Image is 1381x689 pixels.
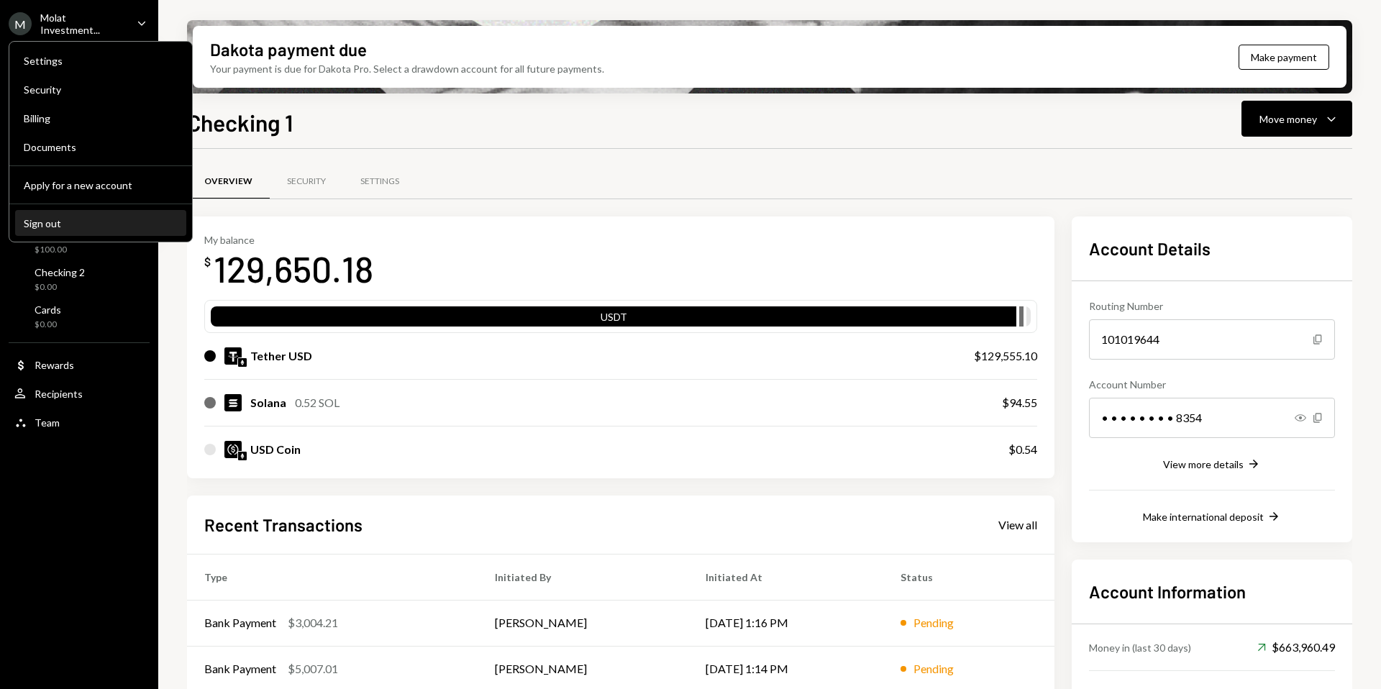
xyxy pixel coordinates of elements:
td: [PERSON_NAME] [478,600,688,646]
a: Billing [15,105,186,131]
img: ethereum-mainnet [238,452,247,460]
h2: Recent Transactions [204,513,363,537]
div: M [9,12,32,35]
div: 129,650.18 [214,246,373,291]
button: View more details [1163,457,1261,473]
div: USDT [211,309,1016,329]
div: Solana [250,394,286,411]
h1: Checking 1 [187,108,293,137]
th: Type [187,554,478,600]
div: Pending [913,660,954,677]
img: USDT [224,347,242,365]
div: Dakota payment due [210,37,367,61]
div: $0.00 [35,281,85,293]
div: $0.00 [35,319,61,331]
div: $94.55 [1002,394,1037,411]
div: Tether USD [250,347,312,365]
div: Sign out [24,217,178,229]
div: $3,004.21 [288,614,338,631]
a: Settings [15,47,186,73]
div: 0.52 SOL [295,394,339,411]
a: Cards$0.00 [9,299,150,334]
div: • • • • • • • • 8354 [1089,398,1335,438]
a: Team [9,409,150,435]
div: Rewards [35,359,74,371]
th: Initiated By [478,554,688,600]
div: Recipients [35,388,83,400]
div: $5,007.01 [288,660,338,677]
div: Security [24,83,178,96]
a: Rewards [9,352,150,378]
h2: Account Information [1089,580,1335,603]
div: Move money [1259,111,1317,127]
div: Billing [24,112,178,124]
div: USD Coin [250,441,301,458]
div: Account Number [1089,377,1335,392]
div: Pending [913,614,954,631]
a: Settings [343,163,416,200]
img: SOL [224,394,242,411]
div: Overview [204,175,252,188]
div: $100.00 [35,244,75,256]
a: Overview [187,163,270,200]
button: Move money [1241,101,1352,137]
div: Checking 2 [35,266,85,278]
div: Documents [24,141,178,153]
div: Molat Investment... [40,12,125,36]
div: Bank Payment [204,614,276,631]
div: $129,555.10 [974,347,1037,365]
div: Routing Number [1089,298,1335,314]
h2: Account Details [1089,237,1335,260]
div: Apply for a new account [24,179,178,191]
button: Make international deposit [1143,509,1281,525]
a: Recipients [9,380,150,406]
img: ethereum-mainnet [238,358,247,367]
div: $0.54 [1008,441,1037,458]
img: USDC [224,441,242,458]
div: Bank Payment [204,660,276,677]
th: Initiated At [688,554,883,600]
div: Team [35,416,60,429]
button: Make payment [1239,45,1329,70]
div: Settings [24,55,178,67]
div: $663,960.49 [1257,639,1335,656]
div: Cards [35,304,61,316]
div: Make international deposit [1143,511,1264,523]
div: Your payment is due for Dakota Pro. Select a drawdown account for all future payments. [210,61,604,76]
div: View more details [1163,458,1244,470]
a: Documents [15,134,186,160]
div: Settings [360,175,399,188]
div: My balance [204,234,373,246]
div: Security [287,175,326,188]
div: 101019644 [1089,319,1335,360]
a: Security [270,163,343,200]
td: [DATE] 1:16 PM [688,600,883,646]
div: Money in (last 30 days) [1089,640,1191,655]
th: Status [883,554,1054,600]
button: Apply for a new account [15,173,186,199]
a: View all [998,516,1037,532]
div: View all [998,518,1037,532]
button: Sign out [15,211,186,237]
a: Checking 2$0.00 [9,262,150,296]
div: $ [204,255,211,269]
a: Security [15,76,186,102]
